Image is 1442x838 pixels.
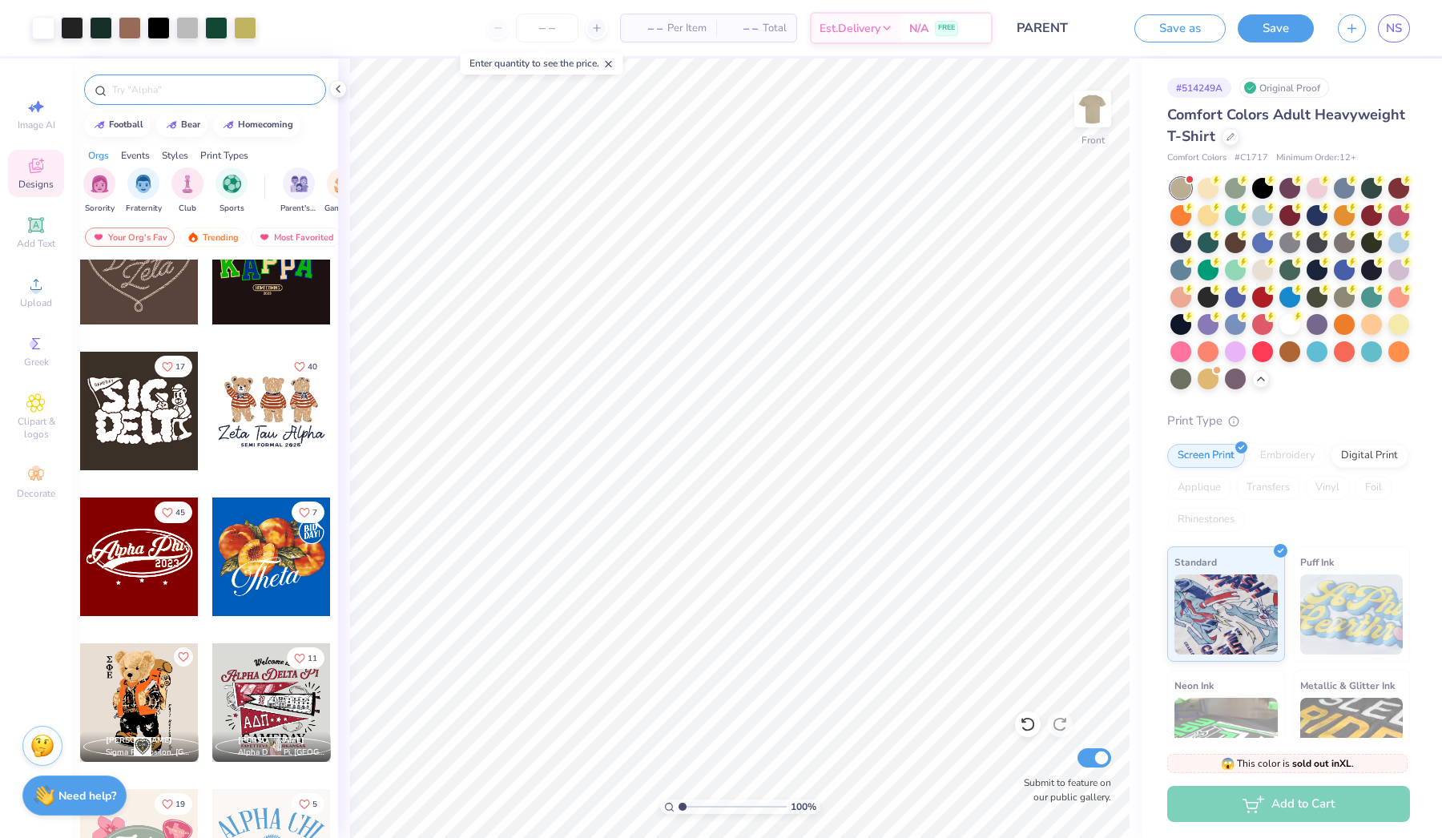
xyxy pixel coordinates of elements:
[1250,444,1326,468] div: Embroidery
[1134,14,1226,42] button: Save as
[215,167,248,215] button: filter button
[92,232,105,243] img: most_fav.gif
[179,175,196,193] img: Club Image
[1378,14,1410,42] a: NS
[516,14,578,42] input: – –
[461,52,623,75] div: Enter quantity to see the price.
[181,120,200,129] div: bear
[106,747,192,759] span: Sigma Phi Epsilon, [GEOGRAPHIC_DATA][US_STATE]
[165,120,178,130] img: trend_line.gif
[1300,677,1395,694] span: Metallic & Glitter Ink
[1331,444,1408,468] div: Digital Print
[791,800,816,814] span: 100 %
[126,167,162,215] div: filter for Fraternity
[8,415,64,441] span: Clipart & logos
[1292,757,1351,770] strong: sold out in XL
[88,148,109,163] div: Orgs
[17,487,55,500] span: Decorate
[1235,151,1268,165] span: # C1717
[312,509,317,517] span: 7
[1005,12,1122,44] input: Untitled Design
[109,120,143,129] div: football
[1174,574,1278,655] img: Standard
[171,167,203,215] div: filter for Club
[200,148,248,163] div: Print Types
[290,175,308,193] img: Parent's Weekend Image
[1174,698,1278,778] img: Neon Ink
[215,167,248,215] div: filter for Sports
[222,120,235,130] img: trend_line.gif
[179,228,246,247] div: Trending
[1239,78,1329,98] div: Original Proof
[126,203,162,215] span: Fraternity
[58,788,116,804] strong: Need help?
[106,735,172,746] span: [PERSON_NAME]
[1174,554,1217,570] span: Standard
[1077,93,1109,125] img: Front
[1221,756,1235,772] span: 😱
[175,363,185,371] span: 17
[280,203,317,215] span: Parent's Weekend
[179,203,196,215] span: Club
[763,20,787,37] span: Total
[820,20,880,37] span: Est. Delivery
[121,148,150,163] div: Events
[308,655,317,663] span: 11
[17,237,55,250] span: Add Text
[1167,105,1405,146] span: Comfort Colors Adult Heavyweight T-Shirt
[1236,476,1300,500] div: Transfers
[175,509,185,517] span: 45
[312,800,317,808] span: 5
[324,167,361,215] div: filter for Game Day
[135,175,152,193] img: Fraternity Image
[213,113,300,137] button: homecoming
[238,747,324,759] span: Alpha Delta Pi, [GEOGRAPHIC_DATA][US_STATE] at [GEOGRAPHIC_DATA]
[287,647,324,669] button: Like
[1167,444,1245,468] div: Screen Print
[1221,756,1354,771] span: This color is .
[155,793,192,815] button: Like
[1174,677,1214,694] span: Neon Ink
[1305,476,1350,500] div: Vinyl
[156,113,207,137] button: bear
[83,167,115,215] div: filter for Sorority
[292,793,324,815] button: Like
[18,178,54,191] span: Designs
[83,167,115,215] button: filter button
[220,203,244,215] span: Sports
[171,167,203,215] button: filter button
[1015,776,1111,804] label: Submit to feature on our public gallery.
[84,113,151,137] button: football
[1300,574,1404,655] img: Puff Ink
[187,232,199,243] img: trending.gif
[238,120,293,129] div: homecoming
[18,119,55,131] span: Image AI
[85,203,115,215] span: Sorority
[726,20,758,37] span: – –
[91,175,109,193] img: Sorority Image
[1300,698,1404,778] img: Metallic & Glitter Ink
[324,167,361,215] button: filter button
[155,502,192,523] button: Like
[1167,476,1231,500] div: Applique
[1386,19,1402,38] span: NS
[111,82,316,98] input: Try "Alpha"
[280,167,317,215] button: filter button
[24,356,49,369] span: Greek
[292,502,324,523] button: Like
[308,363,317,371] span: 40
[251,228,341,247] div: Most Favorited
[175,800,185,808] span: 19
[1167,78,1231,98] div: # 514249A
[85,228,175,247] div: Your Org's Fav
[667,20,707,37] span: Per Item
[93,120,106,130] img: trend_line.gif
[280,167,317,215] div: filter for Parent's Weekend
[1167,412,1410,430] div: Print Type
[162,148,188,163] div: Styles
[938,22,955,34] span: FREE
[223,175,241,193] img: Sports Image
[1300,554,1334,570] span: Puff Ink
[155,356,192,377] button: Like
[1081,133,1105,147] div: Front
